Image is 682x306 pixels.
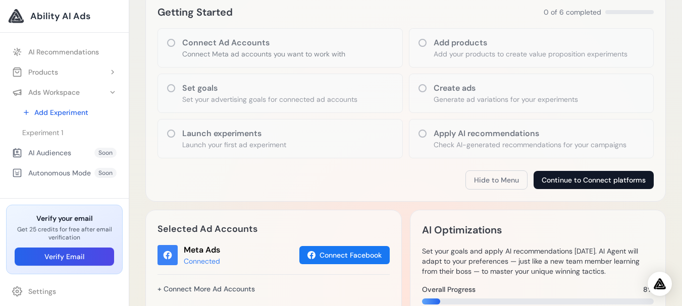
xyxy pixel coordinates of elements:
span: Soon [94,168,117,178]
h3: Launch experiments [182,128,286,140]
h3: Add products [434,37,627,49]
button: Products [6,63,123,81]
span: 0 of 6 completed [544,7,601,17]
div: Open Intercom Messenger [648,272,672,296]
div: Meta Ads [184,244,220,256]
h3: Verify your email [15,213,114,223]
a: + Connect More Ad Accounts [158,280,255,297]
div: Products [12,67,58,77]
button: Continue to Connect platforms [534,171,654,189]
a: Ability AI Ads [8,8,121,24]
h3: Apply AI recommendations [434,128,626,140]
span: Ability AI Ads [30,9,90,23]
button: Verify Email [15,248,114,266]
a: Experiment 1 [16,124,123,142]
h2: AI Optimizations [422,222,502,238]
div: Connected [184,256,220,266]
button: Connect Facebook [299,246,390,264]
h3: Set goals [182,82,357,94]
a: AI Recommendations [6,43,123,61]
button: Hide to Menu [465,170,528,190]
div: Ads Workspace [12,87,80,97]
span: Experiment 1 [22,128,63,138]
p: Check AI-generated recommendations for your campaigns [434,140,626,150]
a: Add Experiment [16,103,123,121]
p: Launch your first ad experiment [182,140,286,150]
p: Generate ad variations for your experiments [434,94,578,104]
span: 8% [643,284,654,294]
span: Soon [94,148,117,158]
p: Add your products to create value proposition experiments [434,49,627,59]
p: Connect Meta ad accounts you want to work with [182,49,345,59]
div: Autonomous Mode [12,168,91,178]
button: Ads Workspace [6,83,123,101]
h2: Selected Ad Accounts [158,222,390,236]
div: AI Audiences [12,148,71,158]
p: Get 25 credits for free after email verification [15,225,114,241]
h2: Getting Started [158,4,233,20]
p: Set your advertising goals for connected ad accounts [182,94,357,104]
h3: Create ads [434,82,578,94]
h3: Connect Ad Accounts [182,37,345,49]
span: Overall Progress [422,284,476,294]
p: Set your goals and apply AI recommendations [DATE]. AI Agent will adapt to your preferences — jus... [422,246,654,276]
a: Settings [6,282,123,300]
